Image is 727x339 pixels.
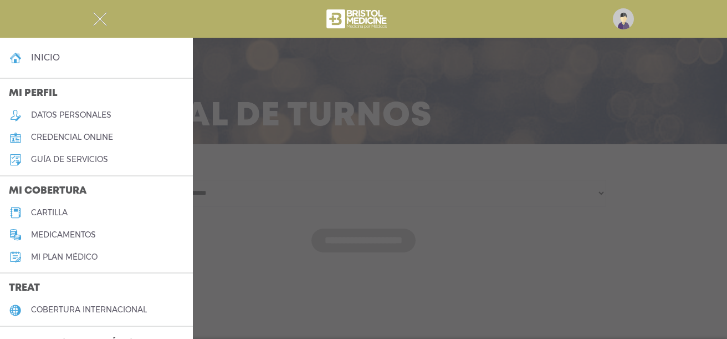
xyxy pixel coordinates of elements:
h5: cobertura internacional [31,305,147,315]
h5: cartilla [31,208,68,217]
h5: Mi plan médico [31,252,98,262]
img: bristol-medicine-blanco.png [325,6,391,32]
h5: datos personales [31,110,111,120]
h5: credencial online [31,133,113,142]
img: Cober_menu-close-white.svg [93,12,107,26]
img: profile-placeholder.svg [613,8,634,29]
h5: medicamentos [31,230,96,240]
h4: inicio [31,52,60,63]
h5: guía de servicios [31,155,108,164]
